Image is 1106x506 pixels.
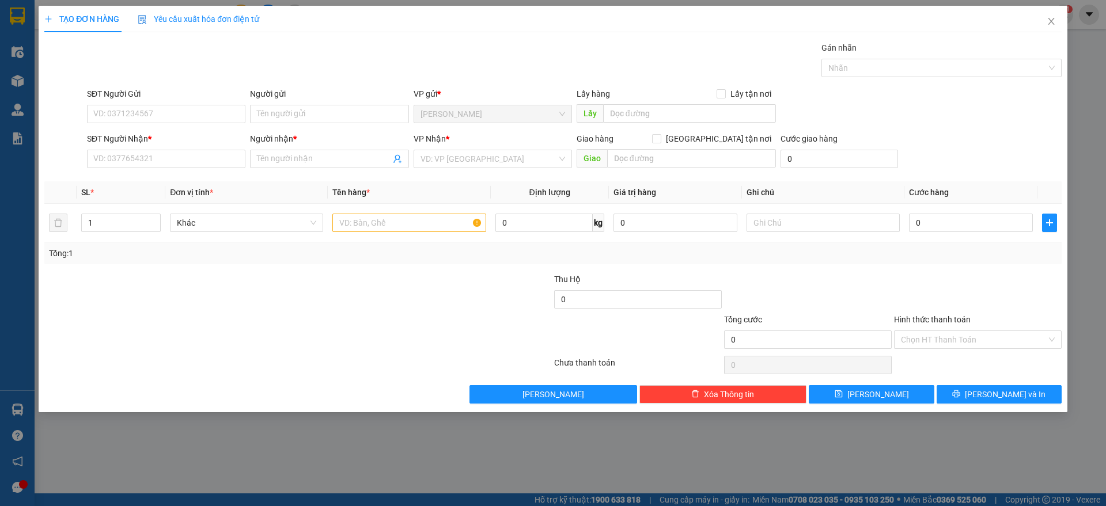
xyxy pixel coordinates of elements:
[522,388,584,401] span: [PERSON_NAME]
[87,87,245,100] div: SĐT Người Gửi
[414,87,572,100] div: VP gửi
[110,10,191,37] div: Hàng Xanh
[1043,218,1056,227] span: plus
[170,188,213,197] span: Đơn vị tính
[414,134,446,143] span: VP Nhận
[110,51,191,67] div: 0338849395
[577,149,607,168] span: Giao
[87,132,245,145] div: SĐT Người Nhận
[110,37,191,51] div: .
[421,105,565,123] span: Gia Kiệm
[1035,6,1067,38] button: Close
[593,214,604,232] span: kg
[250,132,408,145] div: Người nhận
[809,385,934,404] button: save[PERSON_NAME]
[577,89,610,98] span: Lấy hàng
[726,87,776,100] span: Lấy tận nơi
[10,36,102,50] div: THƯ
[847,388,909,401] span: [PERSON_NAME]
[613,188,656,197] span: Giá trị hàng
[613,214,737,232] input: 0
[835,390,843,399] span: save
[577,104,603,123] span: Lấy
[138,15,147,24] img: icon
[110,11,138,23] span: Nhận:
[937,385,1062,404] button: printer[PERSON_NAME] và In
[909,188,949,197] span: Cước hàng
[781,150,898,168] input: Cước giao hàng
[81,188,90,197] span: SL
[639,385,807,404] button: deleteXóa Thông tin
[724,315,762,324] span: Tổng cước
[607,149,776,168] input: Dọc đường
[469,385,637,404] button: [PERSON_NAME]
[1047,17,1056,26] span: close
[781,134,838,143] label: Cước giao hàng
[10,10,102,36] div: [PERSON_NAME]
[691,390,699,399] span: delete
[577,134,613,143] span: Giao hàng
[661,132,776,145] span: [GEOGRAPHIC_DATA] tận nơi
[332,188,370,197] span: Tên hàng
[138,14,259,24] span: Yêu cầu xuất hóa đơn điện tử
[393,154,402,163] span: user-add
[110,67,174,108] span: HÀNG XANH
[10,10,28,22] span: Gửi:
[747,214,900,232] input: Ghi Chú
[177,214,316,231] span: Khác
[44,15,52,23] span: plus
[529,188,570,197] span: Định lượng
[952,390,960,399] span: printer
[742,181,904,204] th: Ghi chú
[821,43,857,52] label: Gán nhãn
[553,356,723,376] div: Chưa thanh toán
[894,315,971,324] label: Hình thức thanh toán
[704,388,754,401] span: Xóa Thông tin
[49,247,427,260] div: Tổng: 1
[554,275,581,284] span: Thu Hộ
[49,214,67,232] button: delete
[965,388,1046,401] span: [PERSON_NAME] và In
[603,104,776,123] input: Dọc đường
[110,74,127,86] span: DĐ:
[332,214,486,232] input: VD: Bàn, Ghế
[1042,214,1057,232] button: plus
[44,14,119,24] span: TẠO ĐƠN HÀNG
[250,87,408,100] div: Người gửi
[10,50,102,66] div: 0336612192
